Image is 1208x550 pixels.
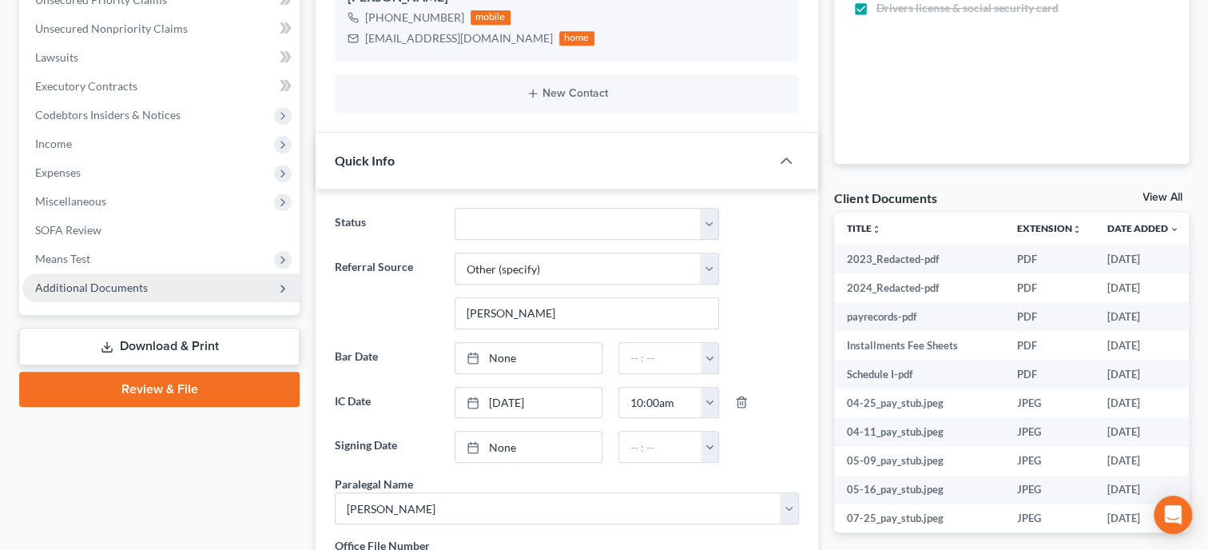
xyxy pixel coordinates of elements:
span: Codebtors Insiders & Notices [35,108,181,122]
div: [PHONE_NUMBER] [365,10,464,26]
a: Extensionunfold_more [1017,222,1082,234]
a: Download & Print [19,328,300,365]
td: JPEG [1004,504,1095,533]
td: PDF [1004,245,1095,273]
a: Date Added expand_more [1107,222,1179,234]
div: Open Intercom Messenger [1154,496,1192,534]
td: JPEG [1004,476,1095,504]
td: Installments Fee Sheets [834,331,1004,360]
a: SOFA Review [22,216,300,245]
i: unfold_more [872,225,881,234]
label: IC Date [327,387,447,419]
a: None [455,343,602,373]
div: mobile [471,10,511,25]
td: PDF [1004,302,1095,331]
td: PDF [1004,331,1095,360]
td: [DATE] [1095,476,1192,504]
a: Unsecured Nonpriority Claims [22,14,300,43]
td: JPEG [1004,417,1095,446]
a: Lawsuits [22,43,300,72]
label: Bar Date [327,342,447,374]
div: Paralegal Name [335,476,413,492]
a: Executory Contracts [22,72,300,101]
td: JPEG [1004,447,1095,476]
a: None [455,432,602,462]
td: [DATE] [1095,447,1192,476]
span: Additional Documents [35,281,148,294]
input: -- : -- [619,432,701,462]
td: [DATE] [1095,245,1192,273]
td: PDF [1004,273,1095,302]
td: payrecords-pdf [834,302,1004,331]
button: New Contact [348,87,786,100]
div: Client Documents [834,189,936,206]
td: [DATE] [1095,504,1192,533]
span: Income [35,137,72,150]
td: 07-25_pay_stub.jpeg [834,504,1004,533]
td: [DATE] [1095,331,1192,360]
a: Titleunfold_more [847,222,881,234]
span: Unsecured Nonpriority Claims [35,22,188,35]
td: Schedule I-pdf [834,360,1004,389]
label: Signing Date [327,431,447,463]
span: Means Test [35,252,90,265]
a: Review & File [19,372,300,407]
label: Status [327,208,447,240]
td: [DATE] [1095,360,1192,389]
td: [DATE] [1095,417,1192,446]
td: 05-09_pay_stub.jpeg [834,447,1004,476]
span: Miscellaneous [35,194,106,208]
td: [DATE] [1095,302,1192,331]
i: expand_more [1170,225,1179,234]
span: Executory Contracts [35,79,137,93]
div: home [559,31,594,46]
input: Other Referral Source [455,298,718,329]
td: 2023_Redacted-pdf [834,245,1004,273]
input: -- : -- [619,343,701,373]
div: [EMAIL_ADDRESS][DOMAIN_NAME] [365,30,553,46]
span: SOFA Review [35,223,101,237]
td: PDF [1004,360,1095,389]
span: Lawsuits [35,50,78,64]
td: JPEG [1004,389,1095,417]
span: Quick Info [335,153,395,168]
td: 05-16_pay_stub.jpeg [834,476,1004,504]
input: -- : -- [619,388,701,418]
td: [DATE] [1095,273,1192,302]
td: 04-11_pay_stub.jpeg [834,417,1004,446]
a: [DATE] [455,388,602,418]
td: 04-25_pay_stub.jpeg [834,389,1004,417]
a: View All [1142,192,1182,203]
i: unfold_more [1072,225,1082,234]
td: [DATE] [1095,389,1192,417]
span: Expenses [35,165,81,179]
label: Referral Source [327,253,447,329]
td: 2024_Redacted-pdf [834,273,1004,302]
